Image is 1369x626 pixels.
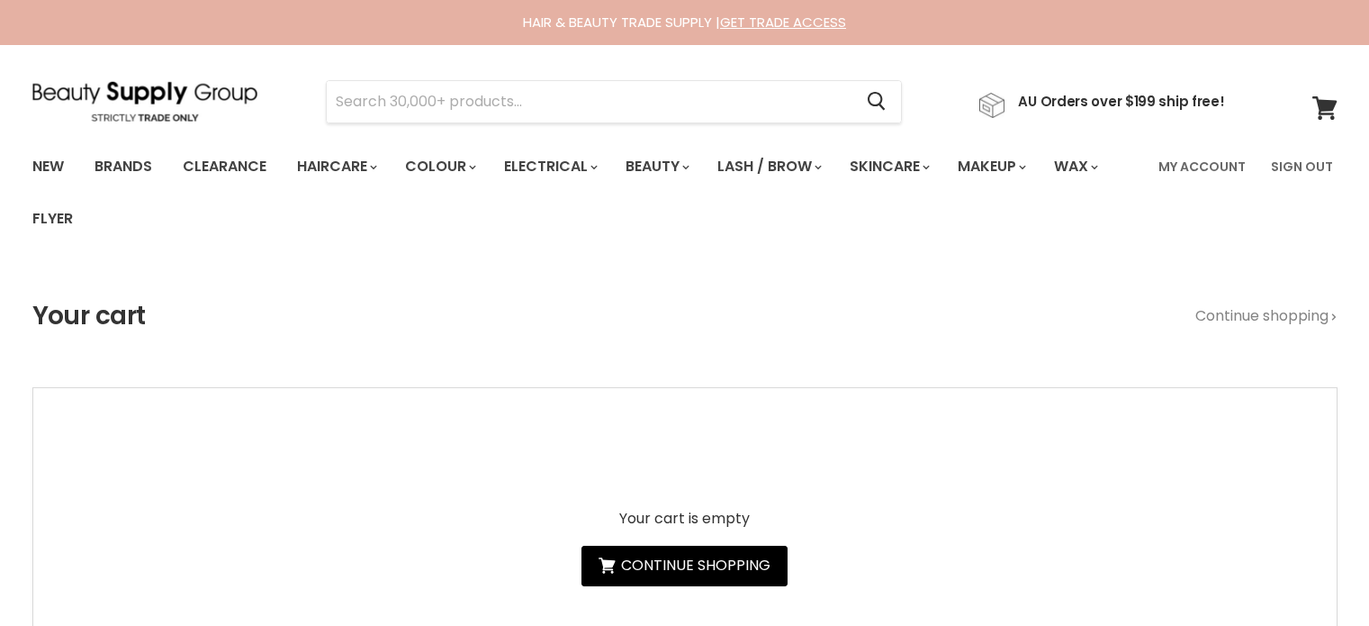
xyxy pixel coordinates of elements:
[19,141,1148,245] ul: Main menu
[581,546,788,586] a: Continue shopping
[1040,148,1109,186] a: Wax
[836,148,941,186] a: Skincare
[1279,541,1351,608] iframe: Gorgias live chat messenger
[1195,308,1337,324] a: Continue shopping
[19,148,77,186] a: New
[491,148,608,186] a: Electrical
[612,148,700,186] a: Beauty
[10,14,1360,32] div: HAIR & BEAUTY TRADE SUPPLY |
[327,81,853,122] input: Search
[81,148,166,186] a: Brands
[944,148,1037,186] a: Makeup
[284,148,388,186] a: Haircare
[704,148,833,186] a: Lash / Brow
[169,148,280,186] a: Clearance
[19,200,86,238] a: Flyer
[392,148,487,186] a: Colour
[10,141,1360,245] nav: Main
[581,511,788,527] p: Your cart is empty
[32,302,146,331] h1: Your cart
[720,13,846,32] a: GET TRADE ACCESS
[1148,148,1256,186] a: My Account
[853,81,901,122] button: Search
[1260,148,1344,186] a: Sign Out
[326,80,902,123] form: Product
